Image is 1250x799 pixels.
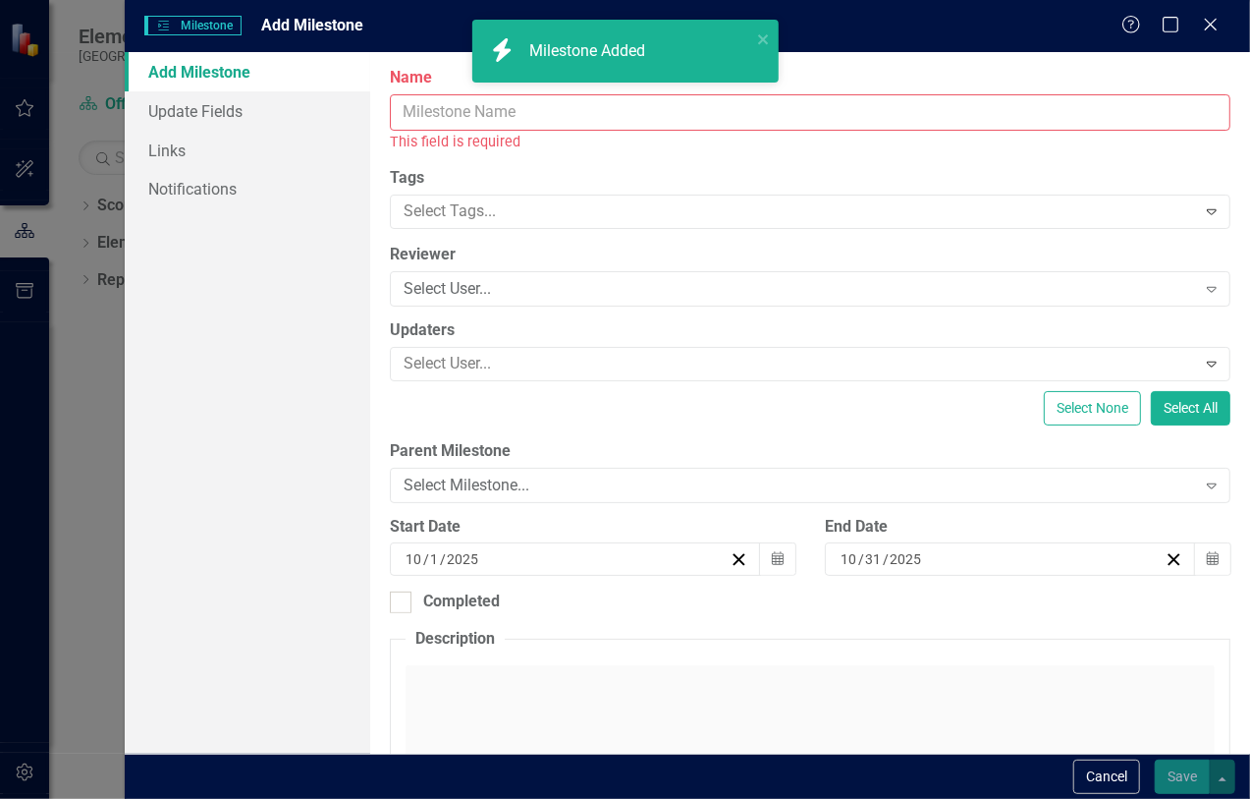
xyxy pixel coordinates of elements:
[1151,391,1230,426] button: Select All
[390,131,1230,153] div: This field is required
[125,131,370,170] a: Links
[1073,760,1140,794] button: Cancel
[125,52,370,91] a: Add Milestone
[883,550,889,568] span: /
[825,516,1230,539] div: End Date
[390,440,1230,463] label: Parent Milestone
[125,91,370,131] a: Update Fields
[858,550,864,568] span: /
[757,28,771,50] button: close
[1155,760,1210,794] button: Save
[423,591,500,613] div: Completed
[440,550,446,568] span: /
[423,550,429,568] span: /
[404,474,1195,496] div: Select Milestone...
[406,628,505,651] legend: Description
[1044,391,1141,426] button: Select None
[404,277,1195,300] div: Select User...
[390,319,1230,342] label: Updaters
[390,67,1230,89] label: Name
[529,40,650,63] div: Milestone Added
[261,16,363,34] span: Add Milestone
[390,94,1230,131] input: Milestone Name
[125,169,370,208] a: Notifications
[390,167,1230,190] label: Tags
[390,516,795,539] div: Start Date
[144,16,241,35] span: Milestone
[390,244,1230,266] label: Reviewer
